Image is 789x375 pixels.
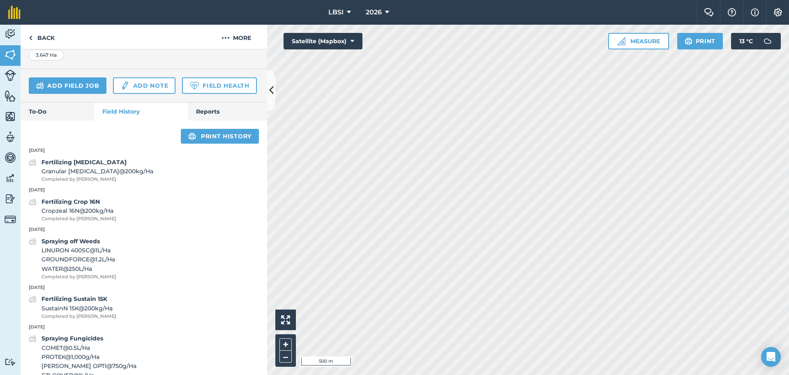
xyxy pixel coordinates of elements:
[42,295,107,303] strong: Fertilizing Sustain 15K
[182,77,256,94] a: Field Health
[42,246,116,255] span: LINURON 400SC @ 1 L / Ha
[5,151,16,164] img: svg+xml;base64,PD94bWwgdmVyc2lvbj0iMS4wIiBlbmNvZGluZz0idXRmLTgiPz4KPCEtLSBHZW5lcmF0b3I6IEFkb2JlIE...
[42,335,103,342] strong: Spraying Fungicides
[29,237,116,281] a: Spraying off WeedsLINURON 400SC@1L/HaGROUNDFORCE@1.2L/HaWATER@250L/HaCompleted by [PERSON_NAME]
[42,176,153,183] span: Completed by [PERSON_NAME]
[21,147,267,154] p: [DATE]
[5,358,16,366] img: svg+xml;base64,PD94bWwgdmVyc2lvbj0iMS4wIiBlbmNvZGluZz0idXRmLTgiPz4KPCEtLSBHZW5lcmF0b3I6IEFkb2JlIE...
[5,90,16,102] img: svg+xml;base64,PHN2ZyB4bWxucz0iaHR0cDovL3d3dy53My5vcmcvMjAwMC9zdmciIHdpZHRoPSI1NiIgaGVpZ2h0PSI2MC...
[42,158,127,166] strong: Fertilizing [MEDICAL_DATA]
[42,264,116,273] span: WATER @ 250 L / Ha
[21,186,267,194] p: [DATE]
[739,33,753,49] span: 13 ° C
[42,343,136,352] span: COMET @ 0.5 L / Ha
[8,6,21,19] img: fieldmargin Logo
[94,102,187,121] a: Field History
[751,7,759,17] img: svg+xml;base64,PHN2ZyB4bWxucz0iaHR0cDovL3d3dy53My5vcmcvMjAwMC9zdmciIHdpZHRoPSIxNyIgaGVpZ2h0PSIxNy...
[42,215,116,223] span: Completed by [PERSON_NAME]
[21,226,267,233] p: [DATE]
[29,294,116,320] a: Fertilizing Sustain 15KSustainN 15K@200kg/HaCompleted by [PERSON_NAME]
[617,37,625,45] img: Ruler icon
[773,8,783,16] img: A cog icon
[5,214,16,225] img: svg+xml;base64,PD94bWwgdmVyc2lvbj0iMS4wIiBlbmNvZGluZz0idXRmLTgiPz4KPCEtLSBHZW5lcmF0b3I6IEFkb2JlIE...
[5,110,16,123] img: svg+xml;base64,PHN2ZyB4bWxucz0iaHR0cDovL3d3dy53My5vcmcvMjAwMC9zdmciIHdpZHRoPSI1NiIgaGVpZ2h0PSI2MC...
[685,36,692,46] img: svg+xml;base64,PHN2ZyB4bWxucz0iaHR0cDovL3d3dy53My5vcmcvMjAwMC9zdmciIHdpZHRoPSIxOSIgaGVpZ2h0PSIyNC...
[29,77,106,94] a: Add field job
[608,33,669,49] button: Measure
[120,81,129,91] img: svg+xml;base64,PD94bWwgdmVyc2lvbj0iMS4wIiBlbmNvZGluZz0idXRmLTgiPz4KPCEtLSBHZW5lcmF0b3I6IEFkb2JlIE...
[42,238,100,245] strong: Spraying off Weeds
[761,347,781,367] div: Open Intercom Messenger
[5,193,16,205] img: svg+xml;base64,PD94bWwgdmVyc2lvbj0iMS4wIiBlbmNvZGluZz0idXRmLTgiPz4KPCEtLSBHZW5lcmF0b3I6IEFkb2JlIE...
[366,7,382,17] span: 2026
[205,25,267,49] button: More
[188,102,267,121] a: Reports
[36,81,44,91] img: svg+xml;base64,PD94bWwgdmVyc2lvbj0iMS4wIiBlbmNvZGluZz0idXRmLTgiPz4KPCEtLSBHZW5lcmF0b3I6IEFkb2JlIE...
[29,237,37,247] img: svg+xml;base64,PD94bWwgdmVyc2lvbj0iMS4wIiBlbmNvZGluZz0idXRmLTgiPz4KPCEtLSBHZW5lcmF0b3I6IEFkb2JlIE...
[731,33,781,49] button: 13 °C
[21,102,94,121] a: To-Do
[21,25,63,49] a: Back
[279,351,292,363] button: –
[29,197,37,207] img: svg+xml;base64,PD94bWwgdmVyc2lvbj0iMS4wIiBlbmNvZGluZz0idXRmLTgiPz4KPCEtLSBHZW5lcmF0b3I6IEFkb2JlIE...
[29,197,116,223] a: Fertilizing Crop 16NCropzeal 16N@200kg/HaCompleted by [PERSON_NAME]
[42,313,116,320] span: Completed by [PERSON_NAME]
[42,361,136,370] span: [PERSON_NAME] OPTI @ 750 g / Ha
[21,284,267,291] p: [DATE]
[281,315,290,324] img: Four arrows, one pointing top left, one top right, one bottom right and the last bottom left
[42,167,153,176] span: Granular [MEDICAL_DATA] @ 200 kg / Ha
[29,33,32,43] img: svg+xml;base64,PHN2ZyB4bWxucz0iaHR0cDovL3d3dy53My5vcmcvMjAwMC9zdmciIHdpZHRoPSI5IiBoZWlnaHQ9IjI0Ii...
[42,198,100,205] strong: Fertilizing Crop 16N
[5,70,16,81] img: svg+xml;base64,PD94bWwgdmVyc2lvbj0iMS4wIiBlbmNvZGluZz0idXRmLTgiPz4KPCEtLSBHZW5lcmF0b3I6IEFkb2JlIE...
[5,28,16,40] img: svg+xml;base64,PD94bWwgdmVyc2lvbj0iMS4wIiBlbmNvZGluZz0idXRmLTgiPz4KPCEtLSBHZW5lcmF0b3I6IEFkb2JlIE...
[284,33,362,49] button: Satellite (Mapbox)
[5,131,16,143] img: svg+xml;base64,PD94bWwgdmVyc2lvbj0iMS4wIiBlbmNvZGluZz0idXRmLTgiPz4KPCEtLSBHZW5lcmF0b3I6IEFkb2JlIE...
[5,49,16,61] img: svg+xml;base64,PHN2ZyB4bWxucz0iaHR0cDovL3d3dy53My5vcmcvMjAwMC9zdmciIHdpZHRoPSI1NiIgaGVpZ2h0PSI2MC...
[279,338,292,351] button: +
[759,33,776,49] img: svg+xml;base64,PD94bWwgdmVyc2lvbj0iMS4wIiBlbmNvZGluZz0idXRmLTgiPz4KPCEtLSBHZW5lcmF0b3I6IEFkb2JlIE...
[21,324,267,331] p: [DATE]
[188,131,196,141] img: svg+xml;base64,PHN2ZyB4bWxucz0iaHR0cDovL3d3dy53My5vcmcvMjAwMC9zdmciIHdpZHRoPSIxOSIgaGVpZ2h0PSIyNC...
[29,50,64,61] div: 3.647 Ha
[29,294,37,304] img: svg+xml;base64,PD94bWwgdmVyc2lvbj0iMS4wIiBlbmNvZGluZz0idXRmLTgiPz4KPCEtLSBHZW5lcmF0b3I6IEFkb2JlIE...
[42,273,116,281] span: Completed by [PERSON_NAME]
[221,33,230,43] img: svg+xml;base64,PHN2ZyB4bWxucz0iaHR0cDovL3d3dy53My5vcmcvMjAwMC9zdmciIHdpZHRoPSIyMCIgaGVpZ2h0PSIyNC...
[677,33,723,49] button: Print
[29,158,37,168] img: svg+xml;base64,PD94bWwgdmVyc2lvbj0iMS4wIiBlbmNvZGluZz0idXRmLTgiPz4KPCEtLSBHZW5lcmF0b3I6IEFkb2JlIE...
[704,8,714,16] img: Two speech bubbles overlapping with the left bubble in the forefront
[29,334,37,344] img: svg+xml;base64,PD94bWwgdmVyc2lvbj0iMS4wIiBlbmNvZGluZz0idXRmLTgiPz4KPCEtLSBHZW5lcmF0b3I6IEFkb2JlIE...
[42,352,136,361] span: PROTEK @ 1,000 g / Ha
[5,172,16,184] img: svg+xml;base64,PD94bWwgdmVyc2lvbj0iMS4wIiBlbmNvZGluZz0idXRmLTgiPz4KPCEtLSBHZW5lcmF0b3I6IEFkb2JlIE...
[42,206,116,215] span: Cropzeal 16N @ 200 kg / Ha
[42,255,116,264] span: GROUNDFORCE @ 1.2 L / Ha
[328,7,344,17] span: LBSI
[29,158,153,183] a: Fertilizing [MEDICAL_DATA]Granular [MEDICAL_DATA]@200kg/HaCompleted by [PERSON_NAME]
[42,304,116,313] span: SustainN 15K @ 200 kg / Ha
[727,8,737,16] img: A question mark icon
[113,77,175,94] a: Add note
[181,129,259,144] a: Print history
